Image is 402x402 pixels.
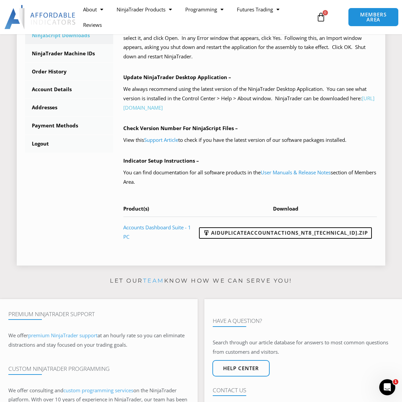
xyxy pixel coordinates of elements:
[123,157,199,164] b: Indicator Setup Instructions –
[230,2,286,17] a: Futures Trading
[25,135,113,153] a: Logout
[306,7,336,27] a: 0
[273,205,298,212] span: Download
[123,125,238,131] b: Check Version Number For NinjaScript Files –
[76,17,109,33] a: Reviews
[8,311,189,318] h4: Premium NinjaTrader Support
[379,379,395,395] iframe: Intercom live chat
[25,63,113,80] a: Order History
[393,379,398,385] span: 1
[25,99,113,116] a: Addresses
[213,318,394,324] h4: Have A Question?
[123,224,191,240] a: Accounts Dashboard Suite - 1 PC
[25,27,113,44] a: NinjaScript Downloads
[323,10,328,15] span: 0
[213,338,394,357] p: Search through our article database for answers to most common questions from customers and visit...
[212,360,270,377] a: Help center
[123,95,375,111] a: [URL][DOMAIN_NAME]
[123,168,377,187] p: You can find documentation for all software products in the section of Members Area.
[123,24,377,61] p: In the Control Center window, select Tools > Import > NinjaScript Add-On. Locate the saved NinjaS...
[261,169,331,176] a: User Manuals & Release Notes
[223,366,259,371] span: Help center
[4,5,76,29] img: LogoAI | Affordable Indicators – NinjaTrader
[8,332,28,339] span: We offer
[110,2,179,17] a: NinjaTrader Products
[123,205,149,212] span: Product(s)
[199,227,372,239] a: AIDuplicateAccountActions_NT8_[TECHNICAL_ID].zip
[123,135,377,145] p: View this to check if you have the latest version of our software packages installed.
[8,365,189,372] h4: Custom NinjaTrader Programming
[76,2,110,17] a: About
[123,84,377,113] p: We always recommend using the latest version of the NinjaTrader Desktop Application. You can see ...
[8,387,133,394] span: We offer consulting and
[144,136,178,143] a: Support Article
[76,2,314,33] nav: Menu
[143,277,164,284] a: team
[355,12,391,22] span: MEMBERS AREA
[28,332,97,339] a: premium NinjaTrader support
[25,81,113,98] a: Account Details
[63,387,133,394] a: custom programming services
[213,387,394,394] h4: Contact Us
[25,45,113,62] a: NinjaTrader Machine IDs
[179,2,230,17] a: Programming
[123,74,231,80] b: Update NinjaTrader Desktop Application –
[8,332,185,348] span: at an hourly rate so you can eliminate distractions and stay focused on your trading goals.
[25,117,113,134] a: Payment Methods
[348,8,398,26] a: MEMBERS AREA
